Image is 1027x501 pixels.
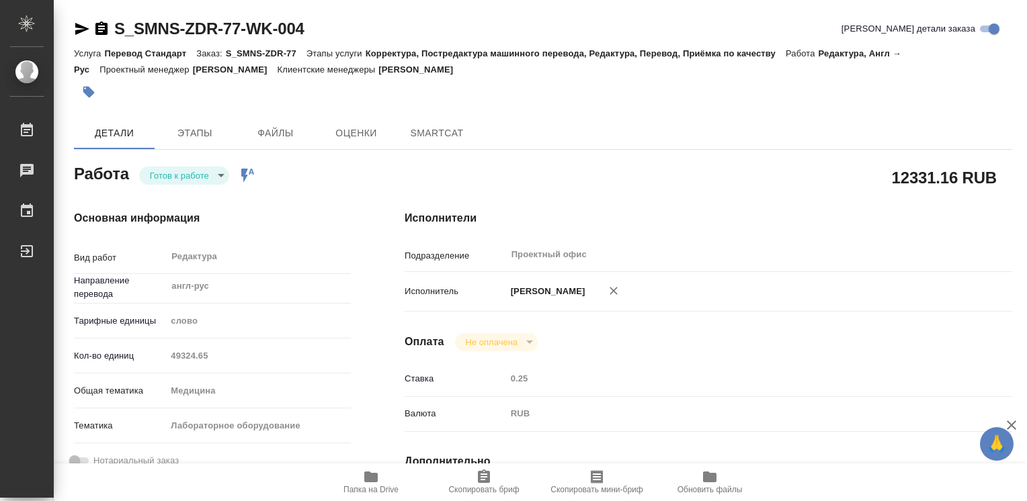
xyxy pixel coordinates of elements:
[455,333,538,351] div: Готов к работе
[74,384,166,398] p: Общая тематика
[74,349,166,363] p: Кол-во единиц
[653,463,766,501] button: Обновить файлы
[114,19,304,38] a: S_SMNS-ZDR-77-WK-004
[786,48,819,58] p: Работа
[405,334,444,350] h4: Оплата
[448,485,519,494] span: Скопировать бриф
[104,48,196,58] p: Перевод Стандарт
[378,64,463,75] p: [PERSON_NAME]
[315,463,427,501] button: Папка на Drive
[324,125,388,142] span: Оценки
[427,463,540,501] button: Скопировать бриф
[550,485,643,494] span: Скопировать мини-бриф
[306,48,366,58] p: Этапы услуги
[405,125,469,142] span: SmartCat
[343,485,399,494] span: Папка на Drive
[166,346,351,365] input: Пустое поле
[405,249,506,263] p: Подразделение
[985,430,1008,458] span: 🙏
[139,167,229,185] div: Готов к работе
[226,48,306,58] p: S_SMNS-ZDR-77
[980,427,1014,461] button: 🙏
[405,210,1012,226] h4: Исполнители
[74,77,104,107] button: Добавить тэг
[462,336,522,348] button: Не оплачена
[405,407,506,420] p: Валюта
[93,454,179,467] span: Нотариальный заказ
[74,161,129,185] h2: Работа
[74,210,351,226] h4: Основная информация
[166,414,351,437] div: Лабораторное оборудование
[193,64,278,75] p: [PERSON_NAME]
[243,125,308,142] span: Файлы
[278,64,379,75] p: Клиентские менеджеры
[540,463,653,501] button: Скопировать мини-бриф
[74,251,166,265] p: Вид работ
[82,125,147,142] span: Детали
[99,64,192,75] p: Проектный менеджер
[196,48,225,58] p: Заказ:
[74,21,90,37] button: Скопировать ссылку для ЯМессенджера
[74,48,104,58] p: Услуга
[166,310,351,332] div: слово
[146,170,213,181] button: Готов к работе
[506,369,962,388] input: Пустое поле
[405,372,506,385] p: Ставка
[599,276,628,306] button: Удалить исполнителя
[163,125,227,142] span: Этапы
[366,48,786,58] p: Корректура, Постредактура машинного перевода, Редактура, Перевод, Приёмка по качеству
[841,22,975,36] span: [PERSON_NAME] детали заказа
[405,453,1012,469] h4: Дополнительно
[74,314,166,328] p: Тарифные единицы
[74,419,166,432] p: Тематика
[93,21,110,37] button: Скопировать ссылку
[677,485,743,494] span: Обновить файлы
[506,402,962,425] div: RUB
[166,379,351,402] div: Медицина
[506,285,585,298] p: [PERSON_NAME]
[74,274,166,301] p: Направление перевода
[892,166,997,189] h2: 12331.16 RUB
[405,285,506,298] p: Исполнитель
